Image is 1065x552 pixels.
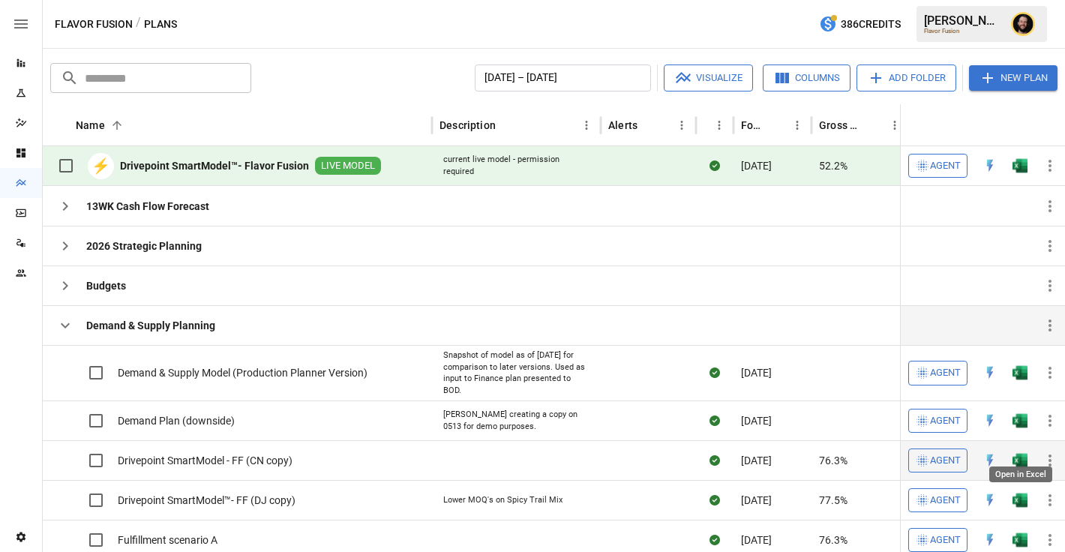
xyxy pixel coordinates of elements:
span: Agent [930,412,961,430]
div: Sync complete [709,158,720,173]
div: Open in Excel [1012,413,1027,428]
div: [PERSON_NAME] creating a copy on 0513 for demo purposes. [443,409,589,432]
span: 386 Credits [841,15,901,34]
div: [DATE] [733,345,811,400]
div: Open in Quick Edit [982,493,997,508]
span: Agent [930,157,961,175]
button: Ciaran Nugent [1002,3,1044,45]
button: Flavor Fusion [55,15,133,34]
div: Gross Margin [819,119,862,131]
div: Snapshot of model as of [DATE] for comparison to later versions. Used as input to Finance plan pr... [443,349,589,397]
button: Agent [908,361,967,385]
div: [DATE] [733,440,811,480]
div: Sync complete [709,413,720,428]
button: Sort [106,115,127,136]
img: g5qfjXmAAAAABJRU5ErkJggg== [1012,493,1027,508]
div: / [136,15,141,34]
div: Sync complete [709,453,720,468]
button: Sort [639,115,660,136]
span: Agent [930,364,961,382]
button: Gross Margin column menu [884,115,905,136]
div: Open in Quick Edit [982,532,997,547]
button: Columns [763,64,850,91]
div: Open in Excel [1012,158,1027,173]
img: Ciaran Nugent [1011,12,1035,36]
div: Forecast start [741,119,764,131]
button: Sort [1044,115,1065,136]
span: 76.3% [819,532,847,547]
button: Alerts column menu [671,115,692,136]
div: Sync complete [709,365,720,380]
img: g5qfjXmAAAAABJRU5ErkJggg== [1012,413,1027,428]
span: LIVE MODEL [315,159,381,173]
button: Visualize [664,64,753,91]
button: Status column menu [709,115,730,136]
button: Agent [908,409,967,433]
img: quick-edit-flash.b8aec18c.svg [982,158,997,173]
div: Description [439,119,496,131]
img: quick-edit-flash.b8aec18c.svg [982,453,997,468]
span: Agent [930,532,961,549]
span: Demand Plan (downside) [118,413,235,428]
img: g5qfjXmAAAAABJRU5ErkJggg== [1012,453,1027,468]
div: Open in Excel [989,466,1052,482]
span: 77.5% [819,493,847,508]
span: 52.2% [819,158,847,173]
button: Forecast start column menu [787,115,808,136]
div: Sync complete [709,532,720,547]
span: Drivepoint SmartModel - FF (CN copy) [118,453,292,468]
span: Demand & Supply Model (Production Planner Version) [118,365,367,380]
div: Open in Quick Edit [982,158,997,173]
img: g5qfjXmAAAAABJRU5ErkJggg== [1012,158,1027,173]
div: [DATE] [733,146,811,186]
div: Alerts [608,119,637,131]
img: quick-edit-flash.b8aec18c.svg [982,365,997,380]
div: Open in Excel [1012,493,1027,508]
div: Open in Excel [1012,453,1027,468]
div: Flavor Fusion [924,28,1002,34]
img: g5qfjXmAAAAABJRU5ErkJggg== [1012,532,1027,547]
button: Sort [697,115,718,136]
div: current live model - permission required [443,154,589,177]
span: 76.3% [819,453,847,468]
button: Agent [908,154,967,178]
button: Sort [497,115,518,136]
span: Fulfillment scenario A [118,532,217,547]
b: Demand & Supply Planning [86,318,215,333]
img: quick-edit-flash.b8aec18c.svg [982,532,997,547]
button: New Plan [969,65,1057,91]
div: Sync complete [709,493,720,508]
button: 386Credits [813,10,907,38]
div: Open in Excel [1012,532,1027,547]
button: Agent [908,448,967,472]
img: g5qfjXmAAAAABJRU5ErkJggg== [1012,365,1027,380]
b: Drivepoint SmartModel™- Flavor Fusion [120,158,309,173]
div: ⚡ [88,153,114,179]
img: quick-edit-flash.b8aec18c.svg [982,413,997,428]
div: Lower MOQ's on Spicy Trail Mix [443,494,562,506]
div: Open in Quick Edit [982,365,997,380]
div: Open in Excel [1012,365,1027,380]
button: Agent [908,488,967,512]
div: [DATE] [733,480,811,520]
div: Open in Quick Edit [982,413,997,428]
div: Name [76,119,105,131]
button: [DATE] – [DATE] [475,64,651,91]
span: Agent [930,492,961,509]
div: Open in Quick Edit [982,453,997,468]
button: Agent [908,528,967,552]
div: [PERSON_NAME] [924,13,1002,28]
button: Description column menu [576,115,597,136]
b: 13WK Cash Flow Forecast [86,199,209,214]
button: Sort [863,115,884,136]
span: Drivepoint SmartModel™- FF (DJ copy) [118,493,295,508]
div: [DATE] [733,400,811,440]
b: 2026 Strategic Planning [86,238,202,253]
span: Agent [930,452,961,469]
button: Sort [766,115,787,136]
button: Add Folder [856,64,956,91]
img: quick-edit-flash.b8aec18c.svg [982,493,997,508]
b: Budgets [86,278,126,293]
